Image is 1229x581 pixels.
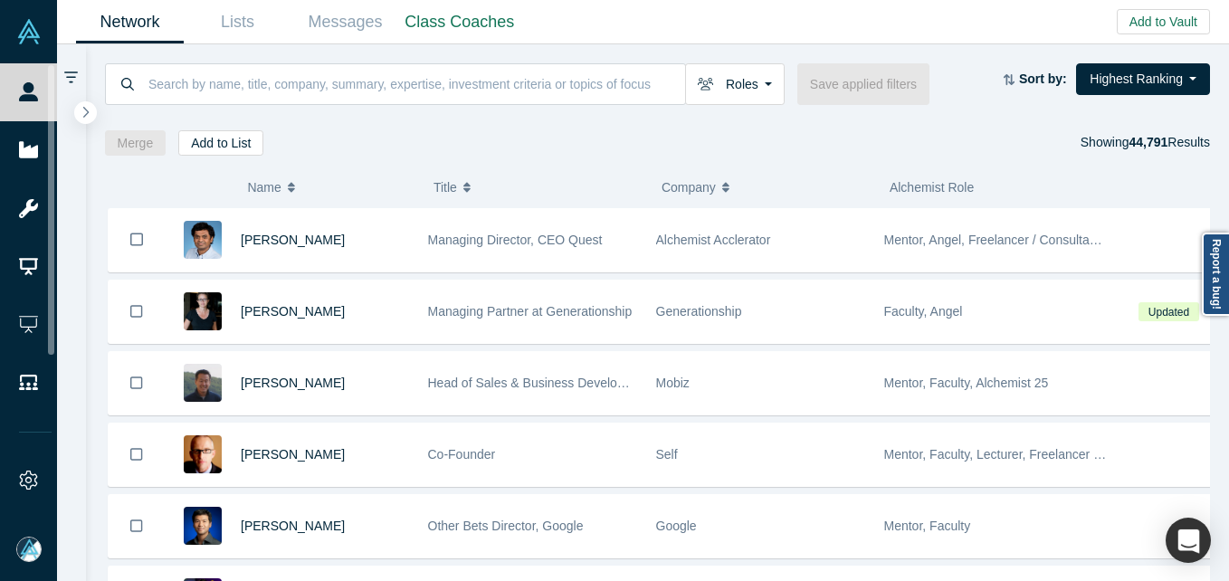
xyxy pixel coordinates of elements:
[247,168,281,206] span: Name
[16,537,42,562] img: Mia Scott's Account
[1117,9,1210,34] button: Add to Vault
[884,519,971,533] span: Mentor, Faculty
[105,130,167,156] button: Merge
[241,376,345,390] a: [PERSON_NAME]
[241,233,345,247] a: [PERSON_NAME]
[399,1,520,43] a: Class Coaches
[428,233,603,247] span: Managing Director, CEO Quest
[184,364,222,402] img: Michael Chang's Profile Image
[428,519,584,533] span: Other Bets Director, Google
[656,376,690,390] span: Mobiz
[241,447,345,462] a: [PERSON_NAME]
[241,519,345,533] a: [PERSON_NAME]
[1202,233,1229,316] a: Report a bug!
[1129,135,1167,149] strong: 44,791
[1138,302,1198,321] span: Updated
[433,168,643,206] button: Title
[291,1,399,43] a: Messages
[656,447,678,462] span: Self
[184,292,222,330] img: Rachel Chalmers's Profile Image
[16,19,42,44] img: Alchemist Vault Logo
[1129,135,1210,149] span: Results
[76,1,184,43] a: Network
[884,304,963,319] span: Faculty, Angel
[433,168,457,206] span: Title
[1019,71,1067,86] strong: Sort by:
[428,376,702,390] span: Head of Sales & Business Development (interim)
[1081,130,1210,156] div: Showing
[109,281,165,343] button: Bookmark
[109,495,165,557] button: Bookmark
[428,304,633,319] span: Managing Partner at Generationship
[109,424,165,486] button: Bookmark
[184,1,291,43] a: Lists
[656,519,697,533] span: Google
[656,304,742,319] span: Generationship
[247,168,414,206] button: Name
[662,168,716,206] span: Company
[662,168,871,206] button: Company
[184,507,222,545] img: Steven Kan's Profile Image
[428,447,496,462] span: Co-Founder
[147,62,685,105] input: Search by name, title, company, summary, expertise, investment criteria or topics of focus
[884,376,1049,390] span: Mentor, Faculty, Alchemist 25
[656,233,771,247] span: Alchemist Acclerator
[241,304,345,319] a: [PERSON_NAME]
[890,180,974,195] span: Alchemist Role
[184,221,222,259] img: Gnani Palanikumar's Profile Image
[109,352,165,414] button: Bookmark
[797,63,929,105] button: Save applied filters
[184,435,222,473] img: Robert Winder's Profile Image
[178,130,263,156] button: Add to List
[685,63,785,105] button: Roles
[1076,63,1210,95] button: Highest Ranking
[109,208,165,271] button: Bookmark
